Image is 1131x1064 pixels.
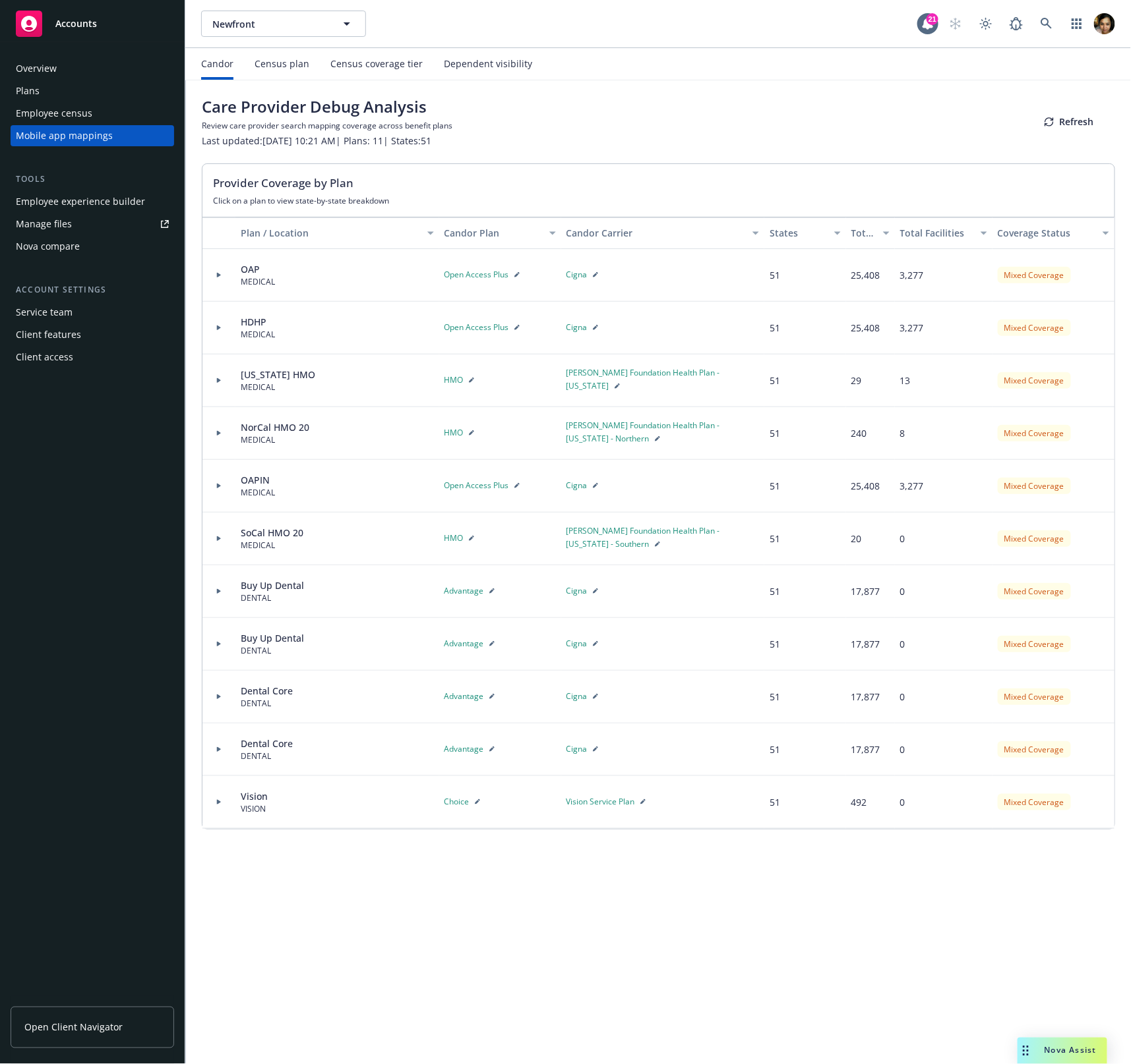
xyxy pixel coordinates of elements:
a: Client features [11,324,174,345]
div: Toggle Row Expanded [202,302,235,354]
div: Toggle Row Expanded [202,249,235,302]
button: Candor Carrier [561,217,765,249]
div: Toggle Row Expanded [202,618,235,671]
span: 51 [770,322,780,334]
div: Toggle Row Expanded [202,565,235,618]
a: Client access [11,347,174,368]
a: Overview [11,58,174,79]
div: Census coverage tier [330,59,423,69]
div: MEDICAL [241,381,315,393]
a: Toggle theme [973,11,999,37]
div: DENTAL [241,645,304,656]
div: MEDICAL [241,329,275,340]
div: Candor Carrier [566,226,745,240]
div: 20 [851,532,862,546]
div: OAP [241,262,275,276]
div: Candor Plan [444,226,541,240]
div: Toggle Row Expanded [202,513,235,565]
span: Accounts [55,18,97,29]
a: Report a Bug [1003,11,1029,37]
div: Employee census [16,103,92,124]
div: 0 [900,584,905,598]
div: Manage files [16,213,72,235]
span: HMO [444,532,464,544]
div: Plan / Location [241,226,419,240]
span: 51 [770,532,780,545]
button: Plan / Location [235,217,439,249]
div: NorCal HMO 20 [241,420,309,434]
span: Advantage [444,690,484,702]
span: Cigna [566,690,588,702]
p: Last updated: [DATE] 10:21 AM | Plans: 11 | States: 51 [202,134,452,148]
div: Coverage Status [998,226,1095,240]
div: Buy Up Dental [241,631,304,645]
p: Review care provider search mapping coverage across benefit plans [202,120,452,131]
span: 51 [770,427,780,439]
div: Client features [16,324,81,345]
div: 0 [900,690,905,704]
button: Candor Plan [439,217,561,249]
span: Open Access Plus [444,269,509,280]
div: Mixed Coverage [998,425,1071,441]
span: 51 [770,638,780,650]
a: Nova compare [11,236,174,257]
div: MEDICAL [241,540,303,551]
div: Mixed Coverage [998,478,1071,494]
div: 25,408 [851,479,880,493]
div: Dental Core [241,684,293,698]
span: 51 [770,743,780,756]
div: Buy Up Dental [241,578,304,592]
span: Cigna [566,480,588,491]
div: Account settings [11,283,174,296]
div: Plans [16,80,40,101]
span: Choice [444,796,470,807]
span: Cigna [566,638,588,649]
span: HMO [444,374,464,385]
span: [PERSON_NAME] Foundation Health Plan - [US_STATE] - Northern [566,420,720,444]
div: Census plan [255,59,309,69]
span: Advantage [444,638,484,649]
span: 51 [770,585,780,598]
h2: Provider Coverage by Plan [213,175,1104,192]
div: SoCal HMO 20 [241,526,303,540]
div: 3,277 [900,321,924,335]
div: MEDICAL [241,487,275,498]
div: Mixed Coverage [998,794,1071,810]
span: Newfront [212,17,326,31]
span: Nova Assist [1045,1045,1097,1056]
span: HMO [444,427,464,438]
span: 51 [770,374,780,387]
a: Mobile app mappings [11,125,174,146]
span: Advantage [444,743,484,754]
a: Service team [11,302,174,323]
div: Mixed Coverage [998,741,1071,758]
div: 25,408 [851,268,880,282]
div: 0 [900,795,905,809]
button: Coverage Status [993,217,1115,249]
div: Total Facilities [900,226,973,240]
div: DENTAL [241,592,304,603]
div: 0 [900,532,905,546]
span: 51 [770,690,780,703]
a: Switch app [1064,11,1090,37]
div: 0 [900,637,905,651]
div: 8 [900,426,905,440]
span: Open Access Plus [444,322,509,333]
span: Open Client Navigator [24,1021,123,1034]
div: MEDICAL [241,276,275,287]
span: [PERSON_NAME] Foundation Health Plan - [US_STATE] [566,367,720,391]
img: photo [1094,13,1115,34]
div: DENTAL [241,750,293,762]
div: Toggle Row Expanded [202,671,235,723]
a: Employee census [11,103,174,124]
div: MEDICAL [241,434,309,445]
button: States [764,217,845,249]
div: Vision [241,789,268,803]
span: Cigna [566,585,588,596]
div: Toggle Row Expanded [202,723,235,776]
div: Toggle Row Expanded [202,460,235,513]
div: Toggle Row Expanded [202,776,235,829]
span: 51 [770,269,780,281]
div: Mixed Coverage [998,530,1071,547]
button: Nova Assist [1018,1038,1107,1064]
